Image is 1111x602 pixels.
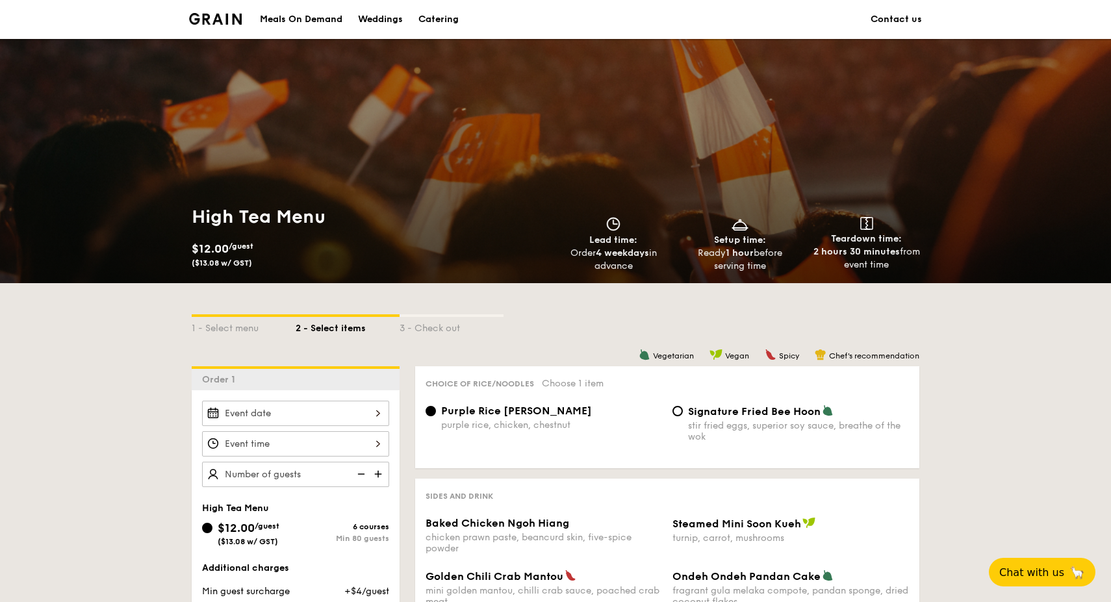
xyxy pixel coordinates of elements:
div: Additional charges [202,562,389,575]
div: Order in advance [555,247,672,273]
div: 2 - Select items [296,317,400,335]
div: chicken prawn paste, beancurd skin, five-spice powder [426,532,662,554]
span: Teardown time: [831,233,902,244]
a: Logotype [189,13,242,25]
input: Signature Fried Bee Hoonstir fried eggs, superior soy sauce, breathe of the wok [672,406,683,416]
span: /guest [255,521,279,531]
div: stir fried eggs, superior soy sauce, breathe of the wok [688,420,909,442]
strong: 1 hour [726,247,754,258]
img: icon-spicy.37a8142b.svg [565,570,576,581]
span: /guest [229,242,253,251]
img: icon-spicy.37a8142b.svg [765,349,776,360]
div: Min 80 guests [296,534,389,543]
img: icon-teardown.65201eee.svg [860,217,873,230]
strong: 4 weekdays [596,247,649,258]
span: +$4/guest [344,586,389,597]
img: icon-clock.2db775ea.svg [604,217,623,231]
span: Ondeh Ondeh Pandan Cake [672,570,821,583]
div: Ready before serving time [682,247,798,273]
div: turnip, carrot, mushrooms [672,533,909,544]
span: Spicy [779,351,799,360]
img: icon-vegetarian.fe4039eb.svg [822,570,834,581]
span: Chat with us [999,566,1064,579]
div: purple rice, chicken, chestnut [441,420,662,431]
span: Signature Fried Bee Hoon [688,405,821,418]
span: Sides and Drink [426,492,493,501]
div: 1 - Select menu [192,317,296,335]
span: Choice of rice/noodles [426,379,534,388]
input: Purple Rice [PERSON_NAME]purple rice, chicken, chestnut [426,406,436,416]
span: $12.00 [192,242,229,256]
input: Number of guests [202,462,389,487]
span: Golden Chili Crab Mantou [426,570,563,583]
input: $12.00/guest($13.08 w/ GST)6 coursesMin 80 guests [202,523,212,533]
img: icon-chef-hat.a58ddaea.svg [815,349,826,360]
img: icon-vegan.f8ff3823.svg [802,517,815,529]
img: icon-add.58712e84.svg [370,462,389,486]
span: High Tea Menu [202,503,269,514]
span: Min guest surcharge [202,586,290,597]
h1: High Tea Menu [192,205,550,229]
div: from event time [808,245,925,271]
span: 🦙 [1069,565,1085,580]
div: 3 - Check out [400,317,504,335]
span: Choose 1 item [542,378,604,389]
span: Vegan [725,351,749,360]
button: Chat with us🦙 [989,558,1095,586]
img: icon-dish.430c3a2e.svg [730,217,750,231]
div: 6 courses [296,522,389,531]
span: $12.00 [218,521,255,535]
span: ($13.08 w/ GST) [218,537,278,546]
span: Vegetarian [653,351,694,360]
span: Lead time: [589,234,637,245]
input: Event date [202,401,389,426]
span: Baked Chicken Ngoh Hiang [426,517,569,529]
img: icon-vegetarian.fe4039eb.svg [639,349,650,360]
span: Order 1 [202,374,240,385]
input: Event time [202,431,389,457]
img: Grain [189,13,242,25]
img: icon-reduce.1d2dbef1.svg [350,462,370,486]
span: ($13.08 w/ GST) [192,258,252,268]
img: icon-vegan.f8ff3823.svg [709,349,722,360]
span: Chef's recommendation [829,351,919,360]
span: Setup time: [714,234,766,245]
strong: 2 hours 30 minutes [813,246,900,257]
span: Steamed Mini Soon Kueh [672,518,801,530]
img: icon-vegetarian.fe4039eb.svg [822,405,834,416]
span: Purple Rice [PERSON_NAME] [441,405,592,417]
